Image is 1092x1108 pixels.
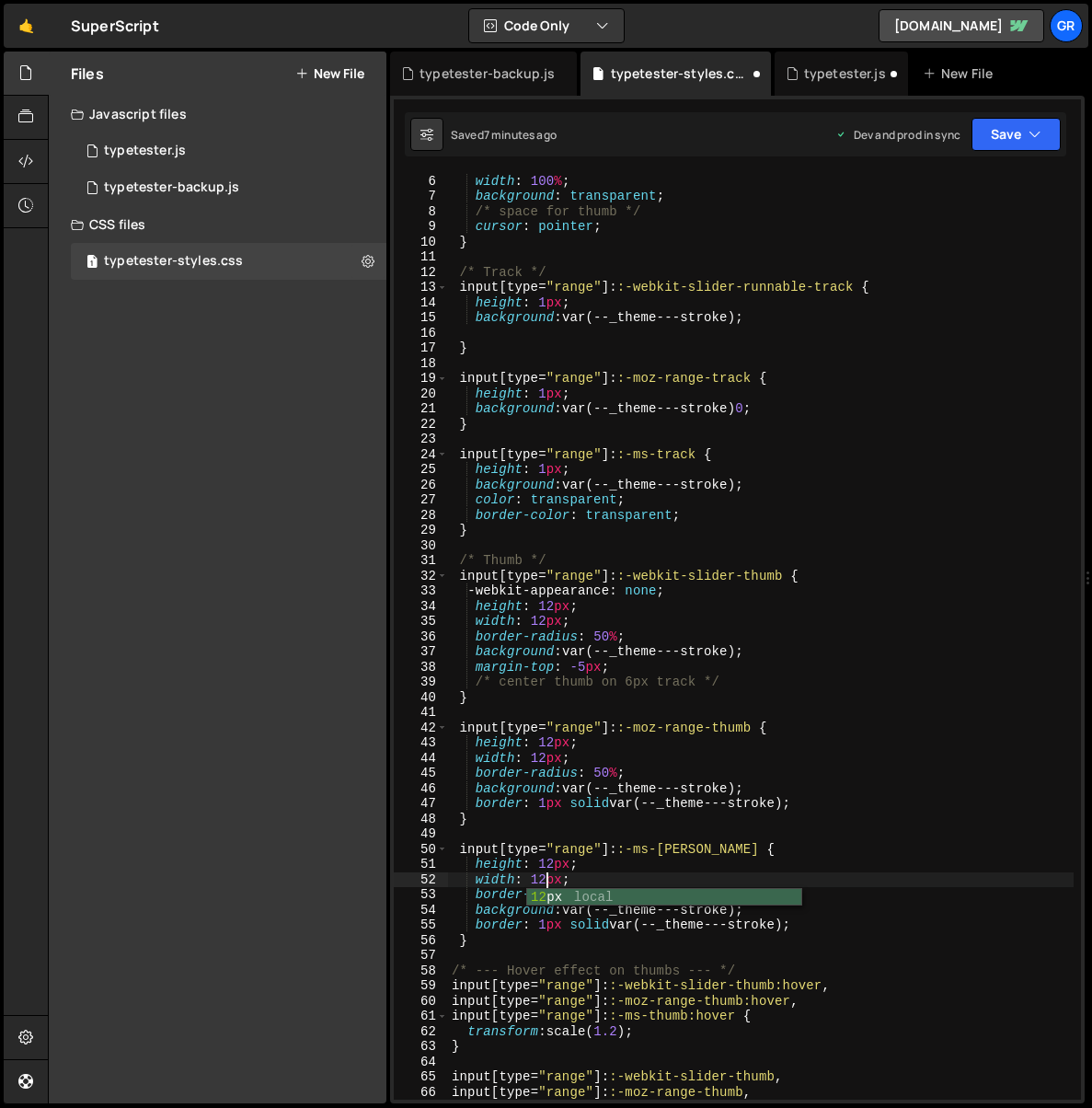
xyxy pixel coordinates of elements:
h2: Files [71,63,104,84]
div: 14 [394,295,448,311]
div: 25 [394,462,448,478]
div: typetester.js [104,143,186,159]
div: 49 [394,826,448,842]
div: 32 [394,569,448,584]
div: 35 [394,614,448,629]
div: 9 [394,219,448,235]
div: 53 [394,887,448,903]
div: 66 [394,1085,448,1101]
div: SuperScript [71,15,159,37]
div: 59 [394,978,448,994]
div: 46 [394,781,448,797]
span: 1 [86,256,98,271]
div: 65 [394,1069,448,1085]
button: Save [971,118,1061,151]
div: Saved [451,127,557,143]
div: 40 [394,690,448,706]
div: 31 [394,553,448,569]
div: 29 [394,523,448,538]
div: 44 [394,751,448,767]
div: 18 [394,356,448,372]
a: Gr [1050,9,1083,42]
div: 23 [394,432,448,447]
div: 52 [394,872,448,888]
div: 17 [394,340,448,356]
div: 54 [394,903,448,918]
div: CSS files [49,206,386,243]
div: 34 [394,599,448,615]
div: 27 [394,492,448,508]
div: 22 [394,417,448,433]
div: 7 minutes ago [484,127,557,143]
div: typetester-backup.js [104,179,239,196]
div: 30 [394,538,448,554]
div: 20 [394,387,448,402]
div: 36 [394,629,448,645]
div: 63 [394,1039,448,1055]
button: New File [295,66,364,81]
div: typetester-styles.css [104,253,243,270]
div: New File [923,64,1000,83]
div: 19 [394,371,448,387]
div: 43 [394,735,448,751]
div: 16 [394,326,448,341]
div: 21 [394,401,448,417]
div: 7 [394,189,448,204]
div: 50 [394,842,448,858]
div: 28 [394,508,448,524]
div: 24 [394,447,448,463]
div: 48 [394,812,448,827]
div: 64 [394,1055,448,1070]
div: 6 [394,174,448,190]
div: 38 [394,660,448,675]
div: 33 [394,583,448,599]
div: typetester-styles.css [611,64,749,83]
div: 57 [394,948,448,964]
button: Code Only [469,9,624,42]
div: 8 [394,204,448,220]
div: 13 [394,280,448,295]
div: 58 [394,964,448,979]
div: 17017/47137.css [71,243,386,280]
div: 51 [394,857,448,872]
div: 45 [394,766,448,781]
div: 56 [394,933,448,949]
div: 47 [394,796,448,812]
div: 42 [394,721,448,736]
div: 60 [394,994,448,1010]
div: 61 [394,1009,448,1024]
div: 15 [394,310,448,326]
div: 10 [394,235,448,250]
div: 12 [394,265,448,281]
div: Javascript files [49,96,386,133]
a: 🤙 [4,4,49,48]
a: [DOMAIN_NAME] [879,9,1044,42]
div: 41 [394,705,448,721]
div: Dev and prod in sync [835,127,960,143]
div: typetester.js [804,64,886,83]
div: typetester.js [71,133,386,169]
div: 37 [394,644,448,660]
div: 55 [394,918,448,933]
div: 62 [394,1024,448,1040]
div: 39 [394,675,448,690]
div: 26 [394,478,448,493]
div: 11 [394,249,448,265]
div: 17017/47150.js [71,169,386,206]
div: typetester-backup.js [420,64,555,83]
